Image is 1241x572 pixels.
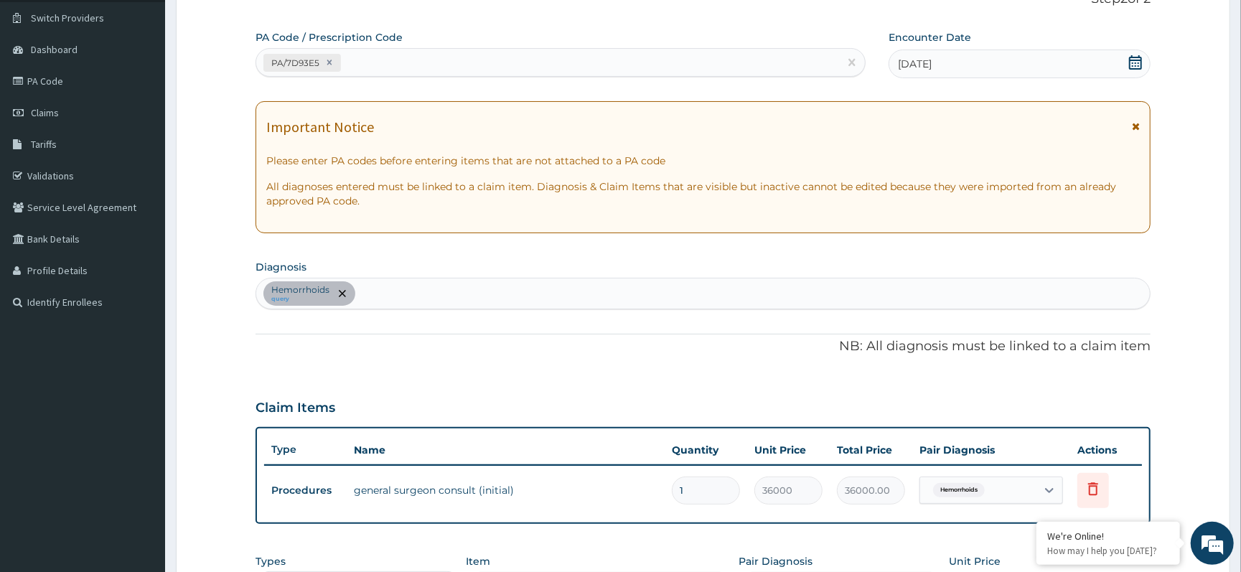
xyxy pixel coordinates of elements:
[267,55,322,71] div: PA/7D93E5
[898,57,932,71] span: [DATE]
[747,436,830,464] th: Unit Price
[31,43,78,56] span: Dashboard
[256,30,403,44] label: PA Code / Prescription Code
[266,119,374,135] h1: Important Notice
[933,483,985,497] span: Hemorrhoids
[889,30,971,44] label: Encounter Date
[271,284,329,296] p: Hemorrhoids
[912,436,1070,464] th: Pair Diagnosis
[949,554,1001,568] label: Unit Price
[1047,530,1169,543] div: We're Online!
[665,436,747,464] th: Quantity
[1070,436,1142,464] th: Actions
[739,554,812,568] label: Pair Diagnosis
[347,436,665,464] th: Name
[336,287,349,300] span: remove selection option
[235,7,270,42] div: Minimize live chat window
[7,392,273,442] textarea: Type your message and hit 'Enter'
[264,477,347,504] td: Procedures
[31,138,57,151] span: Tariffs
[271,296,329,303] small: query
[347,476,665,505] td: general surgeon consult (initial)
[256,337,1151,356] p: NB: All diagnosis must be linked to a claim item
[466,554,490,568] label: Item
[256,260,306,274] label: Diagnosis
[264,436,347,463] th: Type
[31,11,104,24] span: Switch Providers
[27,72,58,108] img: d_794563401_company_1708531726252_794563401
[83,181,198,326] span: We're online!
[830,436,912,464] th: Total Price
[31,106,59,119] span: Claims
[1047,545,1169,557] p: How may I help you today?
[266,154,1140,168] p: Please enter PA codes before entering items that are not attached to a PA code
[256,555,286,568] label: Types
[75,80,241,99] div: Chat with us now
[256,400,335,416] h3: Claim Items
[266,179,1140,208] p: All diagnoses entered must be linked to a claim item. Diagnosis & Claim Items that are visible bu...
